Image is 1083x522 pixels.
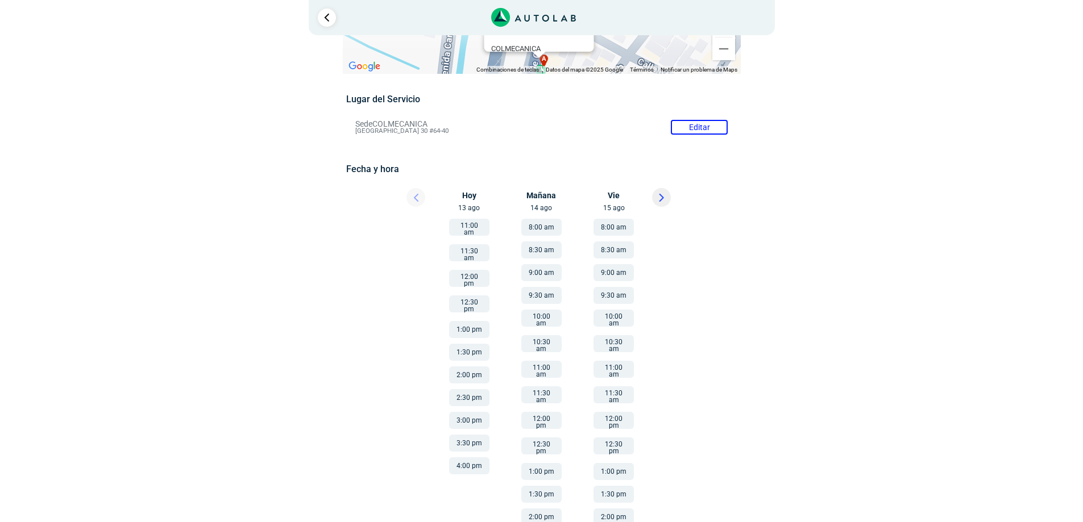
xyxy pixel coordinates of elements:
[491,44,540,53] b: COLMECANICA
[449,457,489,474] button: 4:00 pm
[594,361,634,378] button: 11:00 am
[594,264,634,281] button: 9:00 am
[594,335,634,352] button: 10:30 am
[569,14,596,41] button: Cerrar
[594,287,634,304] button: 9:30 am
[521,287,562,304] button: 9:30 am
[449,389,489,406] button: 2:30 pm
[521,437,562,454] button: 12:30 pm
[318,9,336,27] a: Ir al paso anterior
[346,164,737,174] h5: Fecha y hora
[594,310,634,327] button: 10:00 am
[541,55,546,64] span: a
[449,435,489,452] button: 3:30 pm
[521,361,562,378] button: 11:00 am
[630,66,654,73] a: Términos
[594,437,634,454] button: 12:30 pm
[449,219,489,236] button: 11:00 am
[521,386,562,403] button: 11:30 am
[521,486,562,503] button: 1:30 pm
[521,264,562,281] button: 9:00 am
[491,44,594,61] div: [GEOGRAPHIC_DATA] 30 #64-40
[546,66,623,73] span: Datos del mapa ©2025 Google
[491,11,576,22] a: Link al sitio de autolab
[521,335,562,352] button: 10:30 am
[661,66,737,73] a: Notificar un problema de Maps
[346,59,383,74] img: Google
[594,463,634,480] button: 1:00 pm
[594,241,634,258] button: 8:30 am
[476,66,539,74] button: Combinaciones de teclas
[521,310,562,327] button: 10:00 am
[594,486,634,503] button: 1:30 pm
[594,219,634,236] button: 8:00 am
[521,219,562,236] button: 8:00 am
[346,59,383,74] a: Abre esta zona en Google Maps (se abre en una nueva ventana)
[594,386,634,403] button: 11:30 am
[449,366,489,383] button: 2:00 pm
[521,241,562,258] button: 8:30 am
[449,295,489,312] button: 12:30 pm
[449,412,489,429] button: 3:00 pm
[449,244,489,261] button: 11:30 am
[449,270,489,287] button: 12:00 pm
[346,94,737,105] h5: Lugar del Servicio
[521,463,562,480] button: 1:00 pm
[521,412,562,429] button: 12:00 pm
[449,344,489,361] button: 1:30 pm
[594,412,634,429] button: 12:00 pm
[449,321,489,338] button: 1:00 pm
[712,37,735,60] button: Reducir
